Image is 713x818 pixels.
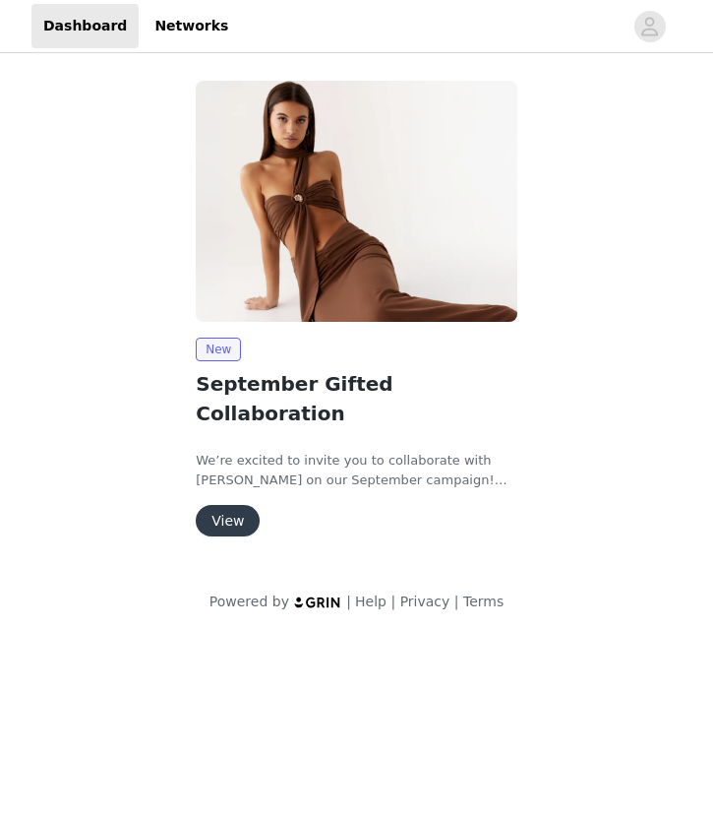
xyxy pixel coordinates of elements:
[196,369,517,428] h2: September Gifted Collaboration
[463,594,504,609] a: Terms
[143,4,240,48] a: Networks
[346,594,351,609] span: |
[640,11,659,42] div: avatar
[196,338,241,361] span: New
[196,81,517,322] img: Peppermayo USA
[196,514,260,529] a: View
[196,505,260,536] button: View
[293,596,342,608] img: logo
[400,594,450,609] a: Privacy
[390,594,395,609] span: |
[31,4,139,48] a: Dashboard
[196,451,517,489] p: We’re excited to invite you to collaborate with [PERSON_NAME] on our September campaign!
[209,594,289,609] span: Powered by
[454,594,459,609] span: |
[355,594,386,609] a: Help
